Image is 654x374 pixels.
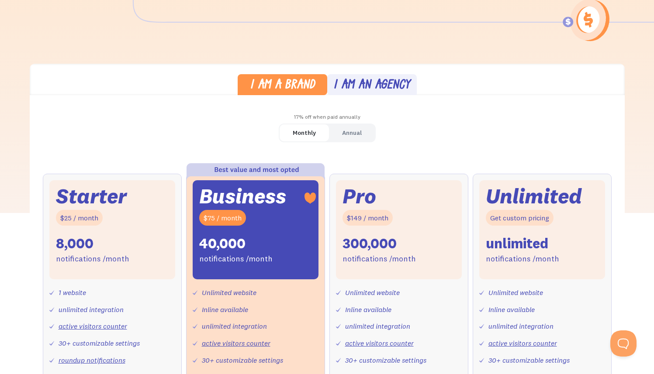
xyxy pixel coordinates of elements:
a: active visitors counter [59,322,127,330]
a: roundup notifications [59,356,125,364]
div: notifications /month [56,253,129,265]
div: $75 / month [199,210,246,226]
div: Unlimited website [202,286,256,299]
div: unlimited [486,234,548,253]
a: active visitors counter [345,339,414,347]
div: Inline available [488,303,535,316]
a: active visitors counter [202,339,270,347]
div: 30+ customizable settings [59,337,140,350]
div: 30+ customizable settings [488,354,570,367]
div: 17% off when paid annually [30,111,625,124]
div: 300,000 [343,234,397,253]
div: 1 website [59,286,86,299]
div: notifications /month [343,253,416,265]
div: I am an agency [333,79,410,92]
div: unlimited integration [59,303,124,316]
div: Pro [343,187,376,206]
div: Annual [342,127,362,139]
div: $149 / month [343,210,393,226]
div: unlimited integration [345,320,410,333]
div: 40,000 [199,234,246,253]
iframe: Toggle Customer Support [610,330,637,357]
div: I am a brand [250,79,315,92]
div: Starter [56,187,127,206]
div: notifications /month [486,253,559,265]
div: 30+ customizable settings [345,354,426,367]
div: unlimited integration [488,320,554,333]
div: Inline available [345,303,391,316]
div: notifications /month [199,253,273,265]
div: Inline available [202,303,248,316]
a: active visitors counter [488,339,557,347]
div: 8,000 [56,234,93,253]
div: Unlimited website [345,286,400,299]
div: Unlimited [486,187,582,206]
div: unlimited integration [202,320,267,333]
div: Monthly [293,127,316,139]
div: Business [199,187,286,206]
div: $25 / month [56,210,103,226]
div: 30+ customizable settings [202,354,283,367]
div: Unlimited website [488,286,543,299]
div: Get custom pricing [486,210,554,226]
